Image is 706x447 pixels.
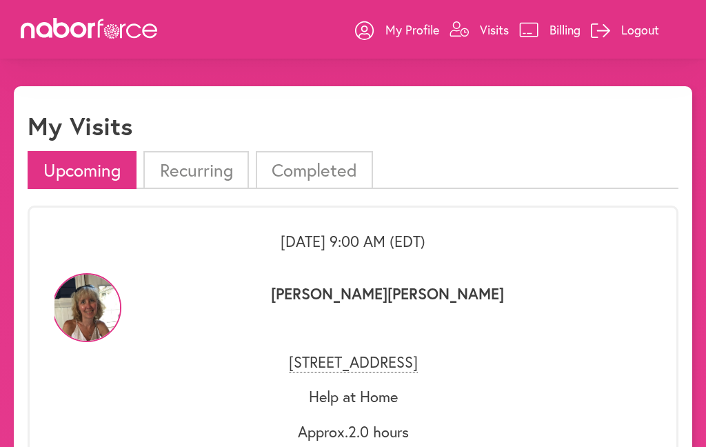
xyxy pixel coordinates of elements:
p: Logout [621,21,659,38]
a: My Profile [355,9,439,50]
p: Visits [480,21,509,38]
li: Completed [256,151,373,189]
p: Approx. 2.0 hours [54,423,652,441]
a: Visits [450,9,509,50]
a: Billing [519,9,581,50]
p: Help at Home [54,388,652,406]
span: [DATE] 9:00 AM (EDT) [281,231,425,251]
h1: My Visits [28,111,132,141]
a: Logout [591,9,659,50]
p: Billing [549,21,581,38]
li: Upcoming [28,151,137,189]
img: DoKUu0uvQO6YNmIQmK10 [52,273,121,342]
p: [PERSON_NAME] [PERSON_NAME] [123,285,652,337]
p: My Profile [385,21,439,38]
li: Recurring [143,151,248,189]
